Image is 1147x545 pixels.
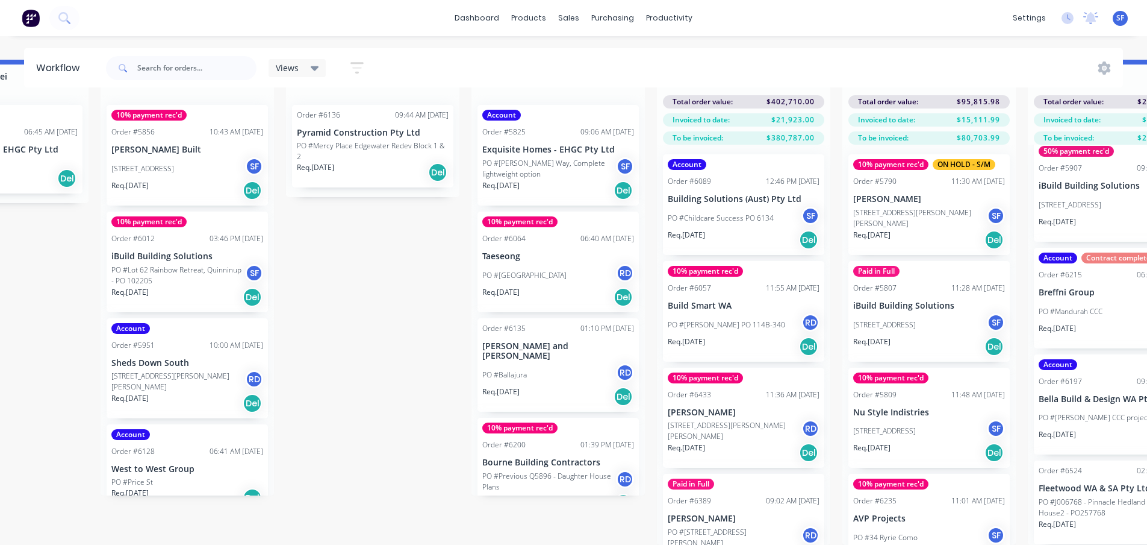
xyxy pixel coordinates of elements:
div: 10% payment rec'd [853,373,928,383]
span: Total order value: [673,96,733,107]
div: Order #5951 [111,340,155,351]
p: AVP Projects [853,514,1005,524]
div: 10% payment rec'd [482,423,558,433]
div: 10% payment rec'd [853,159,928,170]
div: Del [614,494,633,513]
p: [STREET_ADDRESS][PERSON_NAME][PERSON_NAME] [668,420,801,442]
div: Order #6012 [111,233,155,244]
p: PO #Mercy Place Edgewater Redev Block 1 & 2 [297,140,449,162]
div: Order #6089 [668,176,711,187]
p: Req. [DATE] [482,386,520,397]
span: To be invoiced: [673,133,723,143]
div: Del [243,288,262,307]
span: $380,787.00 [766,133,815,143]
div: Order #6200 [482,439,526,450]
p: [PERSON_NAME] Built [111,145,263,155]
div: Account [1039,253,1077,263]
p: Req. [DATE] [1039,519,1076,530]
p: Req. [DATE] [111,180,149,191]
p: Req. [DATE] [482,493,520,504]
p: Building Solutions (Aust) Pty Ltd [668,194,819,204]
div: 10% payment rec'dOrder #606406:40 AM [DATE]TaeseongPO #[GEOGRAPHIC_DATA]RDReq.[DATE]Del [477,212,639,312]
span: SF [1116,13,1124,24]
div: Del [614,288,633,307]
span: Invoiced to date: [1043,115,1101,125]
div: 50% payment rec'd [1039,146,1114,157]
div: 09:06 AM [DATE] [580,127,634,137]
div: Order #6064 [482,233,526,244]
p: PO #[GEOGRAPHIC_DATA] [482,270,567,281]
div: Del [243,488,262,508]
div: RD [616,470,634,488]
div: 10% payment rec'd [111,110,187,121]
div: Order #613501:10 PM [DATE][PERSON_NAME] and [PERSON_NAME]PO #BallajuraRDReq.[DATE]Del [477,318,639,412]
p: PO #Lot 62 Rainbow Retreat, Quinninup - PO 102205 [111,265,245,286]
p: PO #[PERSON_NAME] Way, Complete lightweight option [482,158,616,180]
p: Req. [DATE] [853,336,891,347]
div: 10% payment rec'dOrder #580911:48 AM [DATE]Nu Style Indistries[STREET_ADDRESS]SFReq.[DATE]Del [848,368,1010,468]
div: 03:46 PM [DATE] [210,233,263,244]
div: 10% payment rec'd [482,216,558,227]
span: $21,923.00 [771,115,815,125]
div: Del [984,337,1004,356]
div: RD [616,264,634,282]
div: Paid in Full [853,266,900,277]
span: $95,815.98 [957,96,1000,107]
div: Order #6136 [297,110,340,121]
span: Total order value: [858,96,918,107]
p: Req. [DATE] [668,443,705,453]
p: [STREET_ADDRESS][PERSON_NAME][PERSON_NAME] [853,207,987,229]
div: 01:39 PM [DATE] [580,439,634,450]
div: RD [245,370,263,388]
p: [STREET_ADDRESS] [1039,200,1101,210]
div: AccountOrder #608912:46 PM [DATE]Building Solutions (Aust) Pty LtdPO #Childcare Success PO 6134SF... [663,154,824,255]
p: iBuild Building Solutions [111,251,263,262]
div: 10% payment rec'd [668,266,743,277]
div: Del [428,163,447,182]
div: productivity [640,9,698,27]
p: Req. [DATE] [482,180,520,191]
div: 10:43 AM [DATE] [210,127,263,137]
div: Order #5825 [482,127,526,137]
p: Pyramid Construction Pty Ltd [297,128,449,138]
p: [STREET_ADDRESS] [111,163,174,174]
div: AccountOrder #582509:06 AM [DATE]Exquisite Homes - EHGC Pty LtdPO #[PERSON_NAME] Way, Complete li... [477,105,639,206]
p: PO #Previous Q5896 - Daughter House Plans [482,471,616,493]
div: Account [1039,359,1077,370]
p: PO #Ballajura [482,370,527,380]
div: Del [57,169,76,188]
div: Order #6135 [482,323,526,334]
p: Req. [DATE] [297,162,334,173]
div: Order #6433 [668,389,711,400]
div: Del [984,443,1004,462]
div: AccountOrder #612806:41 AM [DATE]West to West GroupPO #Price StReq.[DATE]Del [107,424,268,513]
div: Del [984,230,1004,250]
div: Del [243,181,262,200]
div: Del [799,230,818,250]
div: 10% payment rec'dOrder #601203:46 PM [DATE]iBuild Building SolutionsPO #Lot 62 Rainbow Retreat, Q... [107,212,268,312]
div: settings [1007,9,1052,27]
div: 10% payment rec'd [111,216,187,227]
div: purchasing [585,9,640,27]
div: Paid in FullOrder #580711:28 AM [DATE]iBuild Building Solutions[STREET_ADDRESS]SFReq.[DATE]Del [848,261,1010,362]
p: Req. [DATE] [482,287,520,298]
div: Order #6524 [1039,465,1082,476]
div: 10% payment rec'dOrder #605711:55 AM [DATE]Build Smart WAPO #[PERSON_NAME] PO 114B-340RDReq.[DATE... [663,261,824,362]
div: Order #5807 [853,283,897,294]
div: 10:00 AM [DATE] [210,340,263,351]
p: Req. [DATE] [1039,429,1076,440]
p: Nu Style Indistries [853,408,1005,418]
div: Workflow [36,61,85,75]
div: ON HOLD - S/M [933,159,995,170]
div: 10% payment rec'dOrder #620001:39 PM [DATE]Bourne Building ContractorsPO #Previous Q5896 - Daught... [477,418,639,518]
div: Account [668,159,706,170]
div: products [505,9,552,27]
div: 10% payment rec'd [668,373,743,383]
p: Sheds Down South [111,358,263,368]
div: 01:10 PM [DATE] [580,323,634,334]
div: 10% payment rec'd [853,479,928,490]
p: [PERSON_NAME] [668,408,819,418]
p: [PERSON_NAME] and [PERSON_NAME] [482,341,634,362]
div: 11:01 AM [DATE] [951,496,1005,506]
p: PO #Price St [111,477,153,488]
